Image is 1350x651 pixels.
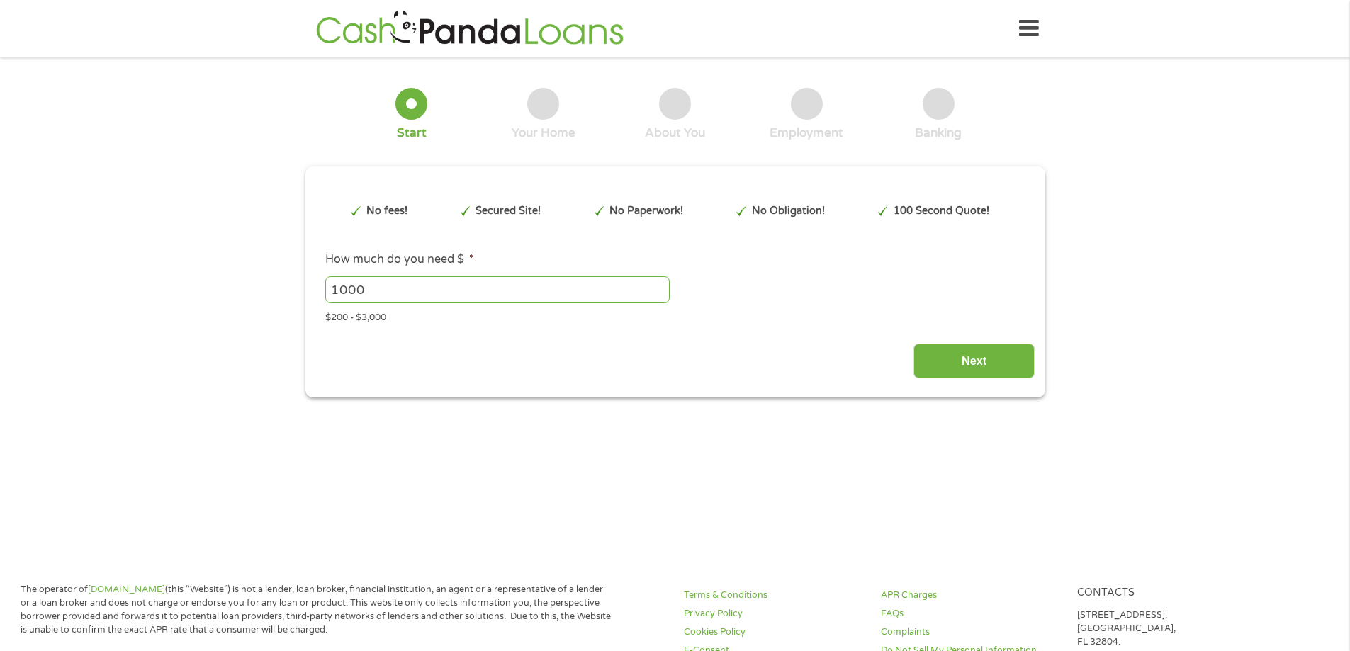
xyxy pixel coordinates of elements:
[1077,608,1257,649] p: [STREET_ADDRESS], [GEOGRAPHIC_DATA], FL 32804.
[915,125,962,141] div: Banking
[476,203,541,219] p: Secured Site!
[684,625,864,639] a: Cookies Policy
[684,607,864,621] a: Privacy Policy
[1077,587,1257,600] h4: Contacts
[913,344,1035,378] input: Next
[325,306,1024,325] div: $200 - $3,000
[366,203,407,219] p: No fees!
[397,125,427,141] div: Start
[770,125,843,141] div: Employment
[881,607,1061,621] a: FAQs
[645,125,705,141] div: About You
[752,203,825,219] p: No Obligation!
[881,589,1061,602] a: APR Charges
[609,203,683,219] p: No Paperwork!
[21,583,612,637] p: The operator of (this “Website”) is not a lender, loan broker, financial institution, an agent or...
[881,625,1061,639] a: Complaints
[312,9,628,49] img: GetLoanNow Logo
[325,252,474,267] label: How much do you need $
[88,584,165,595] a: [DOMAIN_NAME]
[894,203,989,219] p: 100 Second Quote!
[684,589,864,602] a: Terms & Conditions
[512,125,575,141] div: Your Home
